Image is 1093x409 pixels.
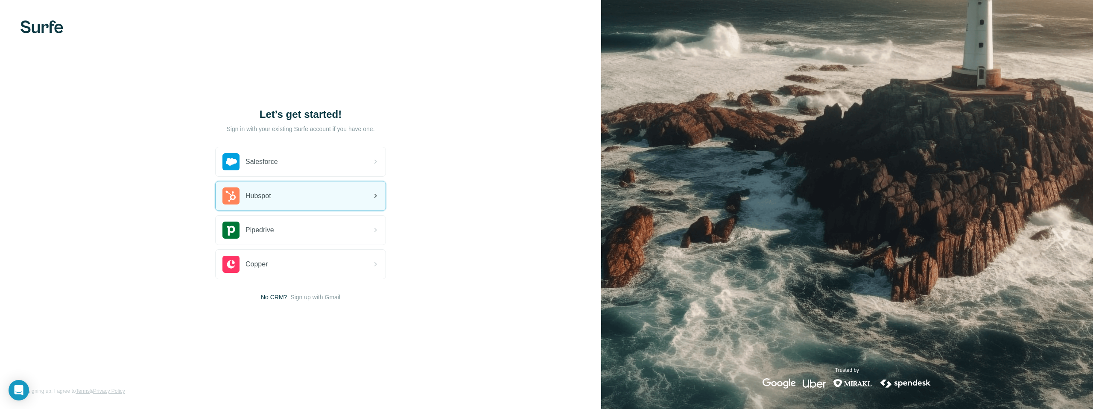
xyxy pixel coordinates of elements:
[290,293,340,301] button: Sign up with Gmail
[20,20,63,33] img: Surfe's logo
[245,157,278,167] span: Salesforce
[803,378,826,389] img: uber's logo
[226,125,374,133] p: Sign in with your existing Surfe account if you have one.
[20,387,125,395] span: By signing up, I agree to &
[879,378,932,389] img: spendesk's logo
[835,366,859,374] p: Trusted by
[222,256,240,273] img: copper's logo
[261,293,287,301] span: No CRM?
[245,191,271,201] span: Hubspot
[833,378,872,389] img: mirakl's logo
[222,153,240,170] img: salesforce's logo
[763,378,796,389] img: google's logo
[215,108,386,121] h1: Let’s get started!
[93,388,125,394] a: Privacy Policy
[9,380,29,400] div: Open Intercom Messenger
[76,388,90,394] a: Terms
[245,225,274,235] span: Pipedrive
[222,187,240,204] img: hubspot's logo
[222,222,240,239] img: pipedrive's logo
[245,259,268,269] span: Copper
